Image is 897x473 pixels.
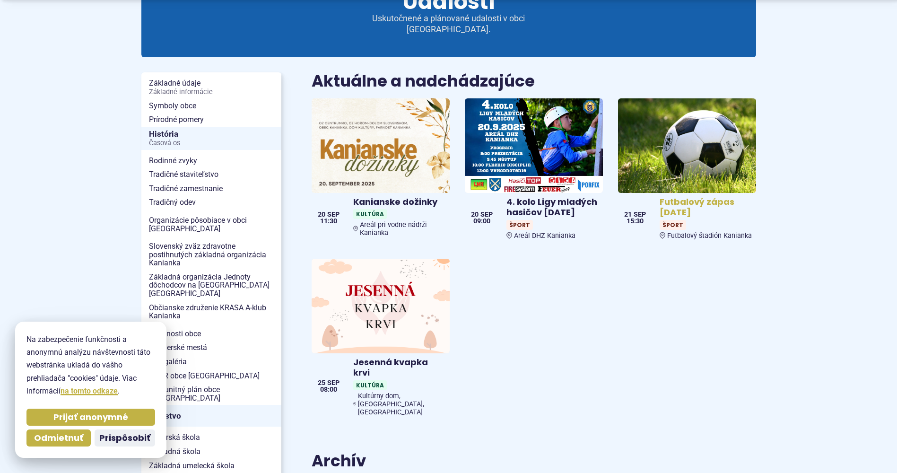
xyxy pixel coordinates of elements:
h4: 4. kolo Ligy mladých hasičov [DATE] [506,197,599,218]
span: Kultúrny dom, [GEOGRAPHIC_DATA], [GEOGRAPHIC_DATA] [358,392,446,416]
span: Šport [660,220,686,230]
span: Základná škola [149,445,274,459]
span: sep [480,211,493,218]
h2: Aktuálne a nadchádzajúce [312,72,756,90]
a: Symboly obce [141,99,281,113]
span: Osobnosti obce [149,327,274,341]
span: Kultúra [353,209,387,219]
span: Organizácie pôsobiace v obci [GEOGRAPHIC_DATA] [149,213,274,236]
a: na tomto odkaze [61,386,118,395]
span: 09:00 [471,218,493,225]
span: 15:30 [624,218,646,225]
a: 4. kolo Ligy mladých hasičov [DATE] ŠportAreál DHZ Kanianka 20 sep 09:00 [465,98,603,244]
a: Materská škola [141,430,281,445]
span: 20 [318,211,325,218]
a: Fotogaléria [141,355,281,369]
span: Občianske združenie KRASA A-klub Kanianka [149,301,274,323]
h4: Jesenná kvapka krvi [353,357,446,378]
a: Slovenský zväz zdravotne postihnutých základná organizácia Kanianka [141,239,281,270]
span: Areál pri vodne nádrži Kanianka [360,221,445,237]
a: Občianske združenie KRASA A-klub Kanianka [141,301,281,323]
a: Základná organizácia Jednoty dôchodcov na [GEOGRAPHIC_DATA] [GEOGRAPHIC_DATA] [141,270,281,301]
p: Uskutočnené a plánované udalosti v obci [GEOGRAPHIC_DATA]. [335,13,562,35]
span: Základná organizácia Jednoty dôchodcov na [GEOGRAPHIC_DATA] [GEOGRAPHIC_DATA] [149,270,274,301]
span: Partnerské mestá [149,341,274,355]
a: Partnerské mestá [141,341,281,355]
a: Futbalový zápas [DATE] ŠportFutbalový štadión Kanianka 21 sep 15:30 [618,98,756,244]
span: 20 [471,211,479,218]
a: Osobnosti obce [141,327,281,341]
a: Komunitný plán obce [GEOGRAPHIC_DATA] [141,383,281,405]
span: Symboly obce [149,99,274,113]
span: Slovenský zväz zdravotne postihnutých základná organizácia Kanianka [149,239,274,270]
a: Základné údajeZákladné informácie [141,76,281,98]
span: Základné informácie [149,88,274,96]
span: Materská škola [149,430,274,445]
span: Tradičný odev [149,195,274,210]
span: PHSR obce [GEOGRAPHIC_DATA] [149,369,274,383]
a: Tradičné zamestnanie [141,182,281,196]
span: Rodinné zvyky [149,154,274,168]
a: HistóriaČasová os [141,127,281,150]
span: História [149,127,274,150]
span: sep [634,211,646,218]
span: Školstvo [149,409,274,423]
a: Tradičný odev [141,195,281,210]
h4: Kanianske dožinky [353,197,446,208]
span: Areál DHZ Kanianka [514,232,575,240]
span: Futbalový štadión Kanianka [667,232,752,240]
button: Prijať anonymné [26,409,155,426]
a: PHSR obce [GEOGRAPHIC_DATA] [141,369,281,383]
a: Rodinné zvyky [141,154,281,168]
a: Základná umelecká škola [141,459,281,473]
a: Základná škola [141,445,281,459]
span: Komunitný plán obce [GEOGRAPHIC_DATA] [149,383,274,405]
span: 21 [624,211,632,218]
h4: Futbalový zápas [DATE] [660,197,752,218]
span: Prijať anonymné [53,412,128,423]
span: Tradičné staviteľstvo [149,167,274,182]
span: sep [327,380,340,386]
p: Na zabezpečenie funkčnosti a anonymnú analýzu návštevnosti táto webstránka ukladá do vášho prehli... [26,333,155,397]
button: Odmietnuť [26,429,91,447]
a: Kanianske dožinky KultúraAreál pri vodne nádrži Kanianka 20 sep 11:30 [312,98,450,241]
span: Kultúra [353,380,387,390]
button: Prispôsobiť [95,429,155,447]
span: Odmietnuť [34,433,83,444]
span: Tradičné zamestnanie [149,182,274,196]
span: sep [327,211,340,218]
span: Šport [506,220,533,230]
a: Jesenná kvapka krvi KultúraKultúrny dom, [GEOGRAPHIC_DATA], [GEOGRAPHIC_DATA] 25 sep 08:00 [312,259,450,420]
span: 25 [318,380,325,386]
span: Prírodné pomery [149,113,274,127]
span: Základná umelecká škola [149,459,274,473]
span: Fotogaléria [149,355,274,369]
span: 11:30 [318,218,340,225]
h2: Archív [312,452,756,470]
a: Školstvo [141,405,281,427]
span: Časová os [149,140,274,147]
span: Základné údaje [149,76,274,98]
span: Prispôsobiť [99,433,150,444]
a: Organizácie pôsobiace v obci [GEOGRAPHIC_DATA] [141,213,281,236]
a: Tradičné staviteľstvo [141,167,281,182]
span: 08:00 [318,386,340,393]
a: Prírodné pomery [141,113,281,127]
